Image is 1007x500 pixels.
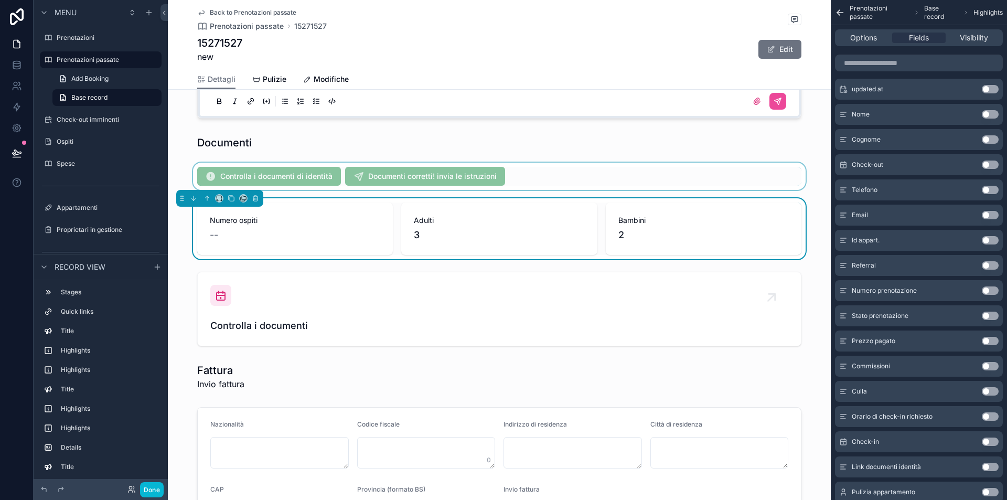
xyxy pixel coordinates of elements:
[852,161,883,169] span: Check-out
[197,36,242,50] h1: 15271527
[61,327,157,335] label: Title
[294,21,327,31] a: 15271527
[852,312,908,320] span: Stato prenotazione
[852,412,933,421] span: Orario di check-in richiesto
[61,385,157,393] label: Title
[414,215,584,226] span: Adulti
[852,236,880,244] span: Id appart.
[852,186,877,194] span: Telefono
[197,8,296,17] a: Back to Prenotazioni passate
[40,111,162,128] a: Check-out imminenti
[924,4,959,21] span: Base record
[263,74,286,84] span: Pulizie
[973,8,1003,17] span: Highlights
[34,279,168,479] div: scrollable content
[852,211,868,219] span: Email
[960,33,988,43] span: Visibility
[852,362,890,370] span: Commissioni
[210,8,296,17] span: Back to Prenotazioni passate
[197,70,235,90] a: Dettagli
[758,40,801,59] button: Edit
[61,405,157,413] label: Highlights
[61,288,157,296] label: Stages
[618,228,789,242] span: 2
[57,159,159,168] label: Spese
[61,307,157,316] label: Quick links
[618,215,789,226] span: Bambini
[210,215,380,226] span: Numero ospiti
[852,110,870,119] span: Nome
[40,221,162,238] a: Proprietari in gestione
[852,261,876,270] span: Referral
[197,50,242,63] span: new
[57,56,155,64] label: Prenotazioni passate
[57,226,159,234] label: Proprietari in gestione
[852,463,921,471] span: Link documenti identità
[40,199,162,216] a: Appartamenti
[414,228,584,242] span: 3
[208,74,235,84] span: Dettagli
[61,424,157,432] label: Highlights
[40,133,162,150] a: Ospiti
[61,443,157,452] label: Details
[852,85,883,93] span: updated at
[852,337,895,345] span: Prezzo pagato
[210,228,218,242] span: --
[197,21,284,31] a: Prenotazioni passate
[852,387,867,396] span: Culla
[252,70,286,91] a: Pulizie
[303,70,349,91] a: Modifiche
[57,204,159,212] label: Appartamenti
[61,366,157,374] label: Highlights
[852,135,881,144] span: Cognome
[61,346,157,355] label: Highlights
[61,463,157,471] label: Title
[210,21,284,31] span: Prenotazioni passate
[52,89,162,106] a: Base record
[140,482,164,497] button: Done
[40,51,162,68] a: Prenotazioni passate
[40,29,162,46] a: Prenotazioni
[55,7,77,18] span: Menu
[40,155,162,172] a: Spese
[314,74,349,84] span: Modifiche
[850,4,910,21] span: Prenotazioni passate
[909,33,929,43] span: Fields
[850,33,877,43] span: Options
[852,438,879,446] span: Check-in
[71,93,108,102] span: Base record
[71,75,109,83] span: Add Booking
[57,115,159,124] label: Check-out imminenti
[55,261,105,272] span: Record view
[57,34,159,42] label: Prenotazioni
[52,70,162,87] a: Add Booking
[57,137,159,146] label: Ospiti
[852,286,917,295] span: Numero prenotazione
